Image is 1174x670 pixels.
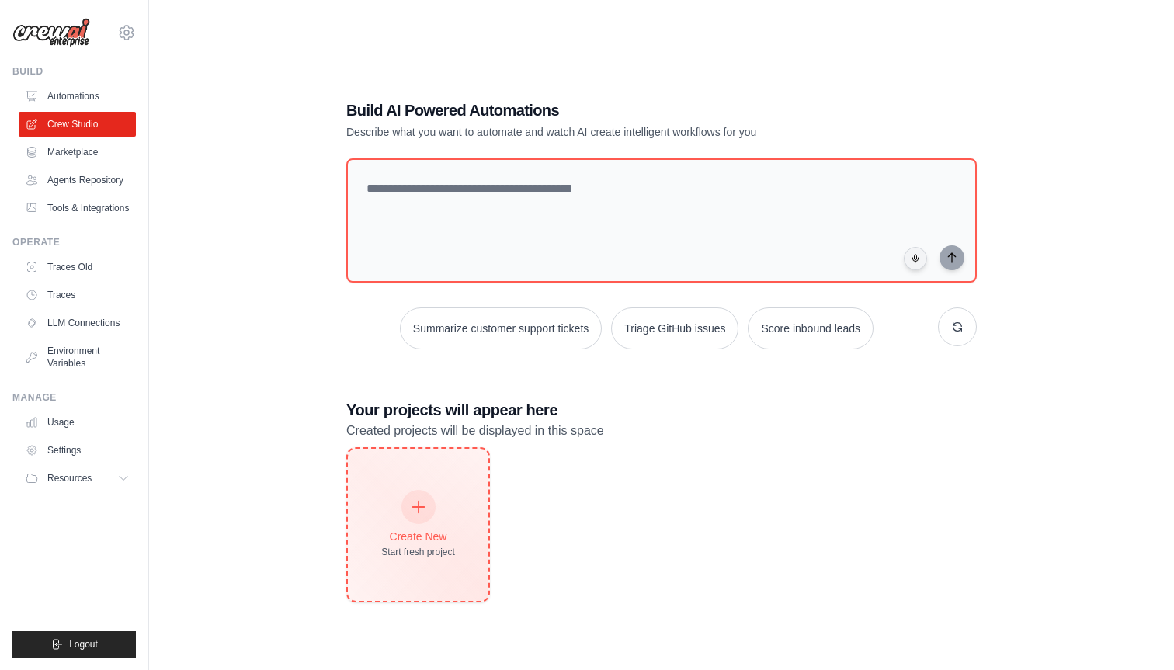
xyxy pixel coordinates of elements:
[19,410,136,435] a: Usage
[748,307,874,349] button: Score inbound leads
[400,307,602,349] button: Summarize customer support tickets
[19,466,136,491] button: Resources
[938,307,977,346] button: Get new suggestions
[1096,595,1174,670] iframe: Chat Widget
[19,283,136,307] a: Traces
[346,399,977,421] h3: Your projects will appear here
[69,638,98,651] span: Logout
[12,236,136,248] div: Operate
[12,391,136,404] div: Manage
[19,196,136,220] a: Tools & Integrations
[19,168,136,193] a: Agents Repository
[19,140,136,165] a: Marketplace
[1096,595,1174,670] div: 聊天小组件
[12,18,90,47] img: Logo
[19,338,136,376] a: Environment Variables
[381,529,455,544] div: Create New
[346,124,868,140] p: Describe what you want to automate and watch AI create intelligent workflows for you
[12,65,136,78] div: Build
[47,472,92,484] span: Resources
[19,84,136,109] a: Automations
[19,255,136,279] a: Traces Old
[346,99,868,121] h1: Build AI Powered Automations
[381,546,455,558] div: Start fresh project
[346,421,977,441] p: Created projects will be displayed in this space
[19,438,136,463] a: Settings
[19,311,136,335] a: LLM Connections
[12,631,136,658] button: Logout
[19,112,136,137] a: Crew Studio
[904,247,927,270] button: Click to speak your automation idea
[611,307,738,349] button: Triage GitHub issues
